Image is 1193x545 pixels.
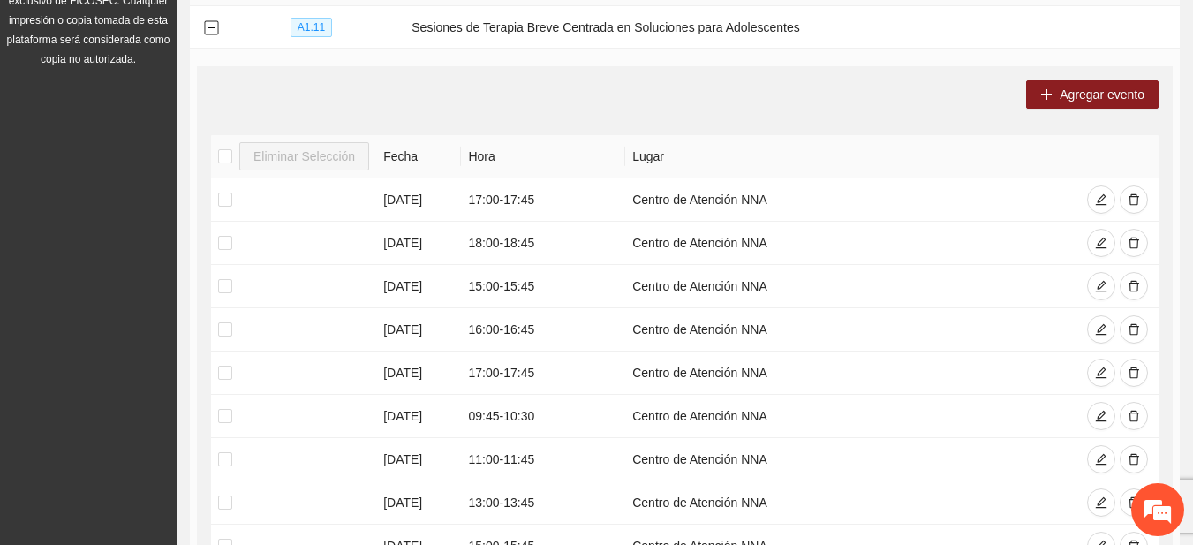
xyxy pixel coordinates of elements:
[461,222,625,265] td: 18:00 - 18:45
[461,395,625,438] td: 09:45 - 10:30
[1095,367,1107,381] span: edit
[376,352,461,395] td: [DATE]
[461,308,625,352] td: 16:00 - 16:45
[625,395,1076,438] td: Centro de Atención NNA
[625,438,1076,481] td: Centro de Atención NNA
[625,265,1076,308] td: Centro de Atención NNA
[376,395,461,438] td: [DATE]
[92,90,297,113] div: Chatee con nosotros ahora
[1128,193,1140,208] span: delete
[1087,315,1115,344] button: edit
[1087,445,1115,473] button: edit
[1120,445,1148,473] button: delete
[1087,272,1115,300] button: edit
[1120,488,1148,517] button: delete
[1095,193,1107,208] span: edit
[461,481,625,525] td: 13:00 - 13:45
[461,438,625,481] td: 11:00 - 11:45
[1128,496,1140,511] span: delete
[102,174,244,352] span: Estamos en línea.
[1095,496,1107,511] span: edit
[1120,229,1148,257] button: delete
[1087,185,1115,214] button: edit
[1128,453,1140,467] span: delete
[1087,488,1115,517] button: edit
[1095,237,1107,251] span: edit
[1128,280,1140,294] span: delete
[1095,453,1107,467] span: edit
[1120,359,1148,387] button: delete
[376,135,461,178] th: Fecha
[9,360,336,421] textarea: Escriba su mensaje y pulse “Intro”
[625,481,1076,525] td: Centro de Atención NNA
[625,352,1076,395] td: Centro de Atención NNA
[376,178,461,222] td: [DATE]
[376,481,461,525] td: [DATE]
[1040,88,1053,102] span: plus
[625,222,1076,265] td: Centro de Atención NNA
[1120,185,1148,214] button: delete
[1120,272,1148,300] button: delete
[291,18,332,37] span: A1.11
[376,308,461,352] td: [DATE]
[376,438,461,481] td: [DATE]
[1095,280,1107,294] span: edit
[376,265,461,308] td: [DATE]
[1095,410,1107,424] span: edit
[461,352,625,395] td: 17:00 - 17:45
[404,6,1180,49] td: Sesiones de Terapia Breve Centrada en Soluciones para Adolescentes
[461,265,625,308] td: 15:00 - 15:45
[1087,229,1115,257] button: edit
[376,222,461,265] td: [DATE]
[1095,323,1107,337] span: edit
[1120,315,1148,344] button: delete
[1128,323,1140,337] span: delete
[1087,359,1115,387] button: edit
[1128,367,1140,381] span: delete
[1128,410,1140,424] span: delete
[461,135,625,178] th: Hora
[204,21,218,35] button: Collapse row
[625,308,1076,352] td: Centro de Atención NNA
[1128,237,1140,251] span: delete
[1087,402,1115,430] button: edit
[1120,402,1148,430] button: delete
[239,142,369,170] button: Eliminar Selección
[625,135,1076,178] th: Lugar
[625,178,1076,222] td: Centro de Atención NNA
[1060,85,1144,104] span: Agregar evento
[290,9,332,51] div: Minimizar ventana de chat en vivo
[461,178,625,222] td: 17:00 - 17:45
[1026,80,1159,109] button: plusAgregar evento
